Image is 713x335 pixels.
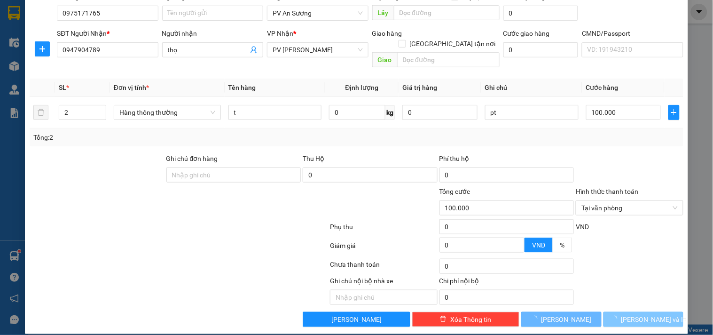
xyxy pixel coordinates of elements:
[481,79,582,97] th: Ghi chú
[273,6,362,20] span: PV An Sương
[94,35,133,42] span: AS09250057
[24,15,76,50] strong: CÔNG TY TNHH [GEOGRAPHIC_DATA] 214 QL13 - P.26 - Q.BÌNH THẠNH - TP HCM 1900888606
[32,56,109,64] strong: BIÊN NHẬN GỬI HÀNG HOÁ
[329,240,438,257] div: Giảm giá
[119,105,215,120] span: Hàng thông thường
[33,105,48,120] button: delete
[372,5,394,20] span: Lấy
[397,52,500,67] input: Dọc đường
[59,84,66,91] span: SL
[345,84,379,91] span: Định lượng
[439,276,574,290] div: Chi phí nội bộ
[521,312,601,327] button: [PERSON_NAME]
[541,314,592,325] span: [PERSON_NAME]
[57,28,158,39] div: SĐT Người Nhận
[503,6,579,21] input: Cước lấy hàng
[611,316,621,322] span: loading
[394,5,500,20] input: Dọc đường
[330,290,437,305] input: Nhập ghi chú
[439,153,574,167] div: Phí thu hộ
[89,42,133,49] span: 12:21:57 [DATE]
[330,276,437,290] div: Ghi chú nội bộ nhà xe
[402,105,478,120] input: 0
[531,316,541,322] span: loading
[576,188,638,195] label: Hình thức thanh toán
[372,30,402,37] span: Giao hàng
[228,84,256,91] span: Tên hàng
[582,28,683,39] div: CMND/Passport
[485,105,579,120] input: Ghi Chú
[166,167,301,183] input: Ghi chú đơn hàng
[450,314,491,325] span: Xóa Thông tin
[406,39,500,49] span: [GEOGRAPHIC_DATA] tận nơi
[9,65,19,79] span: Nơi gửi:
[303,155,324,162] span: Thu Hộ
[329,222,438,238] div: Phụ thu
[273,43,362,57] span: PV Gia Nghĩa
[329,259,438,276] div: Chưa thanh toán
[669,109,679,116] span: plus
[385,105,395,120] span: kg
[402,84,437,91] span: Giá trị hàng
[33,132,276,143] div: Tổng: 2
[440,316,447,323] span: delete
[668,105,680,120] button: plus
[503,30,550,37] label: Cước giao hàng
[576,223,589,231] span: VND
[35,41,50,56] button: plus
[114,84,149,91] span: Đơn vị tính
[586,84,619,91] span: Cước hàng
[267,30,293,37] span: VP Nhận
[532,241,545,249] span: VND
[9,21,22,45] img: logo
[331,314,382,325] span: [PERSON_NAME]
[560,241,564,249] span: %
[412,312,519,327] button: deleteXóa Thông tin
[372,52,397,67] span: Giao
[439,188,470,195] span: Tổng cước
[581,201,677,215] span: Tại văn phòng
[250,46,258,54] span: user-add
[166,155,218,162] label: Ghi chú đơn hàng
[503,42,579,57] input: Cước giao hàng
[621,314,687,325] span: [PERSON_NAME] và In
[35,45,49,53] span: plus
[94,66,121,71] span: PV Krông Nô
[303,312,410,327] button: [PERSON_NAME]
[228,105,322,120] input: VD: Bàn, Ghế
[72,65,87,79] span: Nơi nhận:
[162,28,263,39] div: Người nhận
[603,312,683,327] button: [PERSON_NAME] và In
